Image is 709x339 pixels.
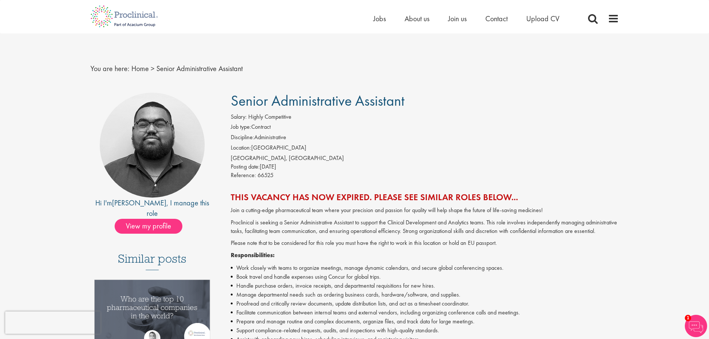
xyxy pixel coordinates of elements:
p: Please note that to be considered for this role you must have the right to work in this location ... [231,239,619,247]
div: Hi I'm , I manage this role [90,198,214,219]
p: Proclinical is seeking a Senior Administrative Assistant to support the Clinical Development and ... [231,218,619,236]
a: About us [405,14,429,23]
span: Posting date: [231,163,260,170]
span: > [151,64,154,73]
h3: Similar posts [118,252,186,270]
a: [PERSON_NAME] [112,198,166,208]
span: You are here: [90,64,130,73]
li: Manage departmental needs such as ordering business cards, hardware/software, and supplies. [231,290,619,299]
a: Contact [485,14,508,23]
label: Salary: [231,113,247,121]
a: Join us [448,14,467,23]
strong: Responsibilities: [231,251,275,259]
a: breadcrumb link [131,64,149,73]
span: 66525 [258,171,274,179]
li: Prepare and manage routine and complex documents, organize files, and track data for large meetings. [231,317,619,326]
iframe: reCAPTCHA [5,311,100,334]
label: Location: [231,144,251,152]
div: [GEOGRAPHIC_DATA], [GEOGRAPHIC_DATA] [231,154,619,163]
img: Chatbot [685,315,707,337]
span: Highly Competitive [248,113,291,121]
div: [DATE] [231,163,619,171]
label: Discipline: [231,133,254,142]
li: Administrative [231,133,619,144]
label: Reference: [231,171,256,180]
span: Senior Administrative Assistant [231,91,405,110]
li: Support compliance-related requests, audits, and inspections with high-quality standards. [231,326,619,335]
li: [GEOGRAPHIC_DATA] [231,144,619,154]
a: View my profile [115,220,190,230]
label: Job type: [231,123,251,131]
img: imeage of recruiter Ashley Bennett [100,93,205,198]
a: Upload CV [526,14,559,23]
p: Join a cutting-edge pharmaceutical team where your precision and passion for quality will help sh... [231,206,619,215]
li: Proofread and critically review documents, update distribution lists, and act as a timesheet coor... [231,299,619,308]
span: Senior Administrative Assistant [156,64,243,73]
li: Handle purchase orders, invoice receipts, and departmental requisitions for new hires. [231,281,619,290]
a: Jobs [373,14,386,23]
h2: This vacancy has now expired. Please see similar roles below... [231,192,619,202]
li: Work closely with teams to organize meetings, manage dynamic calendars, and secure global confere... [231,263,619,272]
li: Facilitate communication between internal teams and external vendors, including organizing confer... [231,308,619,317]
span: View my profile [115,219,182,234]
span: 1 [685,315,691,321]
li: Contract [231,123,619,133]
li: Book travel and handle expenses using Concur for global trips. [231,272,619,281]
